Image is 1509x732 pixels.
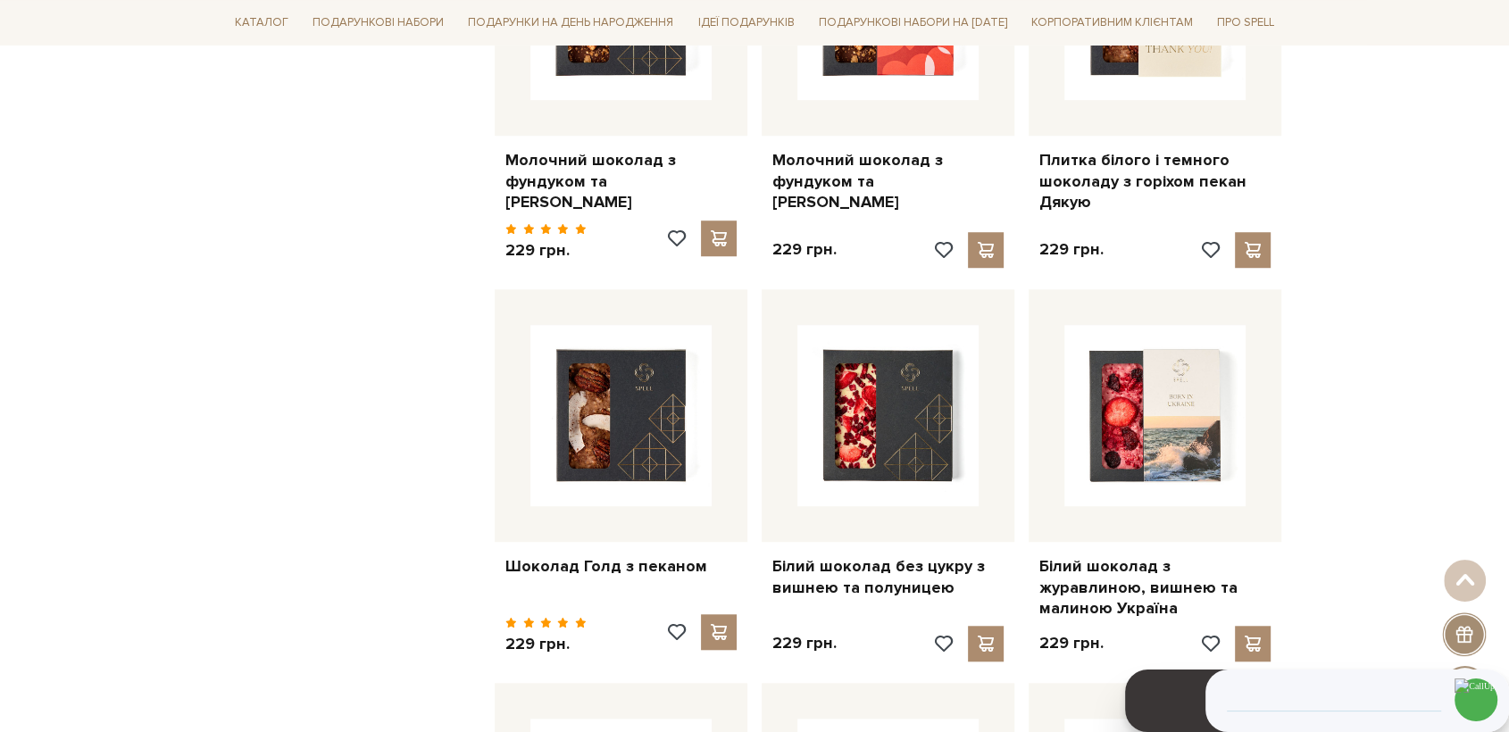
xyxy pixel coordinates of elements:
p: 229 грн. [772,239,837,260]
p: 229 грн. [505,634,587,654]
a: Подарунки на День народження [461,9,680,37]
a: Подарункові набори на [DATE] [812,7,1014,37]
a: Плитка білого і темного шоколаду з горіхом пекан Дякую [1039,150,1271,212]
a: Подарункові набори [305,9,451,37]
a: Молочний шоколад з фундуком та [PERSON_NAME] [772,150,1004,212]
a: Шоколад Голд з пеканом [505,556,737,577]
p: 229 грн. [1039,633,1104,653]
a: Молочний шоколад з фундуком та [PERSON_NAME] [505,150,737,212]
a: Про Spell [1210,9,1281,37]
p: 229 грн. [772,633,837,653]
a: Корпоративним клієнтам [1024,7,1200,37]
p: 229 грн. [505,240,587,261]
p: 229 грн. [1039,239,1104,260]
a: Білий шоколад з журавлиною, вишнею та малиною Україна [1039,556,1271,619]
a: Ідеї подарунків [690,9,801,37]
a: Каталог [228,9,296,37]
a: Білий шоколад без цукру з вишнею та полуницею [772,556,1004,598]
